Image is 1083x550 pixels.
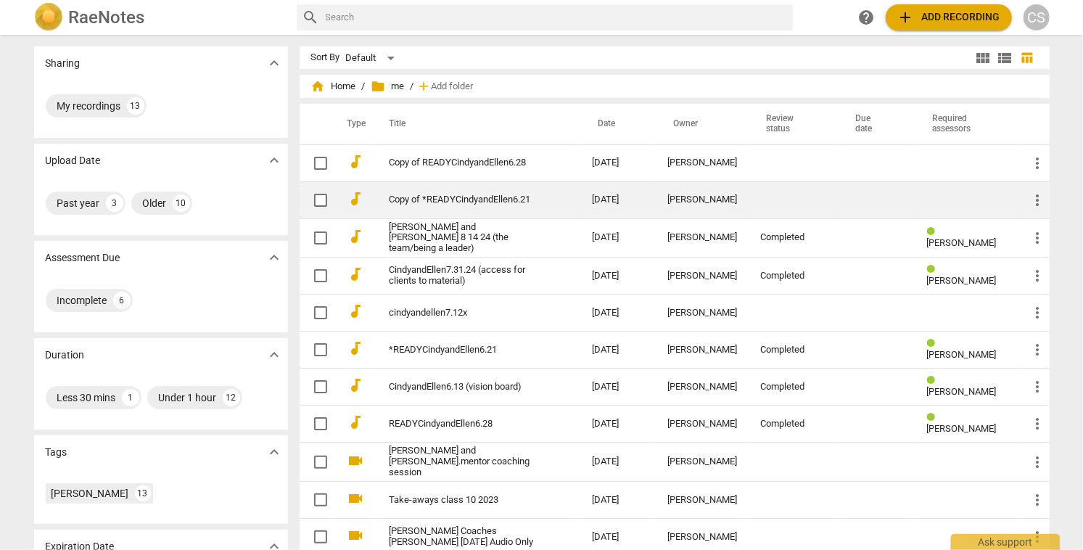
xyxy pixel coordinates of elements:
[127,97,144,115] div: 13
[263,52,285,74] button: Show more
[854,4,880,30] a: Help
[265,54,283,72] span: expand_more
[667,157,737,168] div: [PERSON_NAME]
[1029,341,1047,358] span: more_vert
[580,181,656,218] td: [DATE]
[838,104,915,144] th: Due date
[749,104,838,144] th: Review status
[34,3,285,32] a: LogoRaeNotes
[760,419,826,430] div: Completed
[311,52,340,63] div: Sort By
[302,9,320,26] span: search
[1029,491,1047,509] span: more_vert
[1016,47,1038,69] button: Table view
[371,79,386,94] span: folder
[1029,192,1047,209] span: more_vert
[667,271,737,282] div: [PERSON_NAME]
[667,232,737,243] div: [PERSON_NAME]
[347,228,365,245] span: audiotrack
[173,194,190,212] div: 10
[1024,4,1050,30] button: CS
[915,104,1018,144] th: Required assessors
[390,345,540,356] a: *READYCindyandEllen6.21
[1029,378,1047,395] span: more_vert
[347,414,365,431] span: audiotrack
[417,79,432,94] span: add
[760,345,826,356] div: Completed
[580,104,656,144] th: Date
[973,47,995,69] button: Tile view
[580,295,656,332] td: [DATE]
[995,47,1016,69] button: List view
[347,377,365,394] span: audiotrack
[1029,229,1047,247] span: more_vert
[580,369,656,406] td: [DATE]
[390,495,540,506] a: Take-aways class 10 2023
[927,386,997,397] span: [PERSON_NAME]
[390,194,540,205] a: Copy of *READYCindyandEllen6.21
[265,152,283,169] span: expand_more
[311,79,356,94] span: Home
[34,3,63,32] img: Logo
[336,104,372,144] th: Type
[667,456,737,467] div: [PERSON_NAME]
[580,443,656,482] td: [DATE]
[347,490,365,507] span: videocam
[371,79,405,94] span: me
[265,249,283,266] span: expand_more
[57,293,107,308] div: Incomplete
[265,443,283,461] span: expand_more
[760,382,826,393] div: Completed
[927,338,941,349] span: Review status: completed
[347,303,365,320] span: audiotrack
[46,56,81,71] p: Sharing
[57,196,100,210] div: Past year
[390,157,540,168] a: Copy of READYCindyandEllen6.28
[656,104,749,144] th: Owner
[580,258,656,295] td: [DATE]
[347,153,365,171] span: audiotrack
[69,7,145,28] h2: RaeNotes
[390,419,540,430] a: READYCindyandEllen6.28
[927,375,941,386] span: Review status: completed
[760,271,826,282] div: Completed
[263,344,285,366] button: Show more
[347,452,365,469] span: videocam
[897,9,1000,26] span: Add recording
[46,445,67,460] p: Tags
[135,485,151,501] div: 13
[432,81,474,92] span: Add folder
[580,482,656,519] td: [DATE]
[347,340,365,357] span: audiotrack
[347,527,365,544] span: videocam
[1029,453,1047,471] span: more_vert
[667,495,737,506] div: [PERSON_NAME]
[886,4,1012,30] button: Upload
[667,308,737,319] div: [PERSON_NAME]
[346,46,400,70] div: Default
[223,389,240,406] div: 12
[927,423,997,434] span: [PERSON_NAME]
[390,222,540,255] a: [PERSON_NAME] and [PERSON_NAME] 8 14 24 (the team/being a leader)
[1029,528,1047,546] span: more_vert
[951,534,1060,550] div: Ask support
[57,390,116,405] div: Less 30 mins
[106,194,123,212] div: 3
[580,144,656,181] td: [DATE]
[927,226,941,237] span: Review status: completed
[46,250,120,266] p: Assessment Due
[362,81,366,92] span: /
[975,49,992,67] span: view_module
[390,308,540,319] a: cindyandellen7.12x
[57,99,121,113] div: My recordings
[263,247,285,268] button: Show more
[1029,267,1047,284] span: more_vert
[580,406,656,443] td: [DATE]
[927,237,997,248] span: [PERSON_NAME]
[122,389,139,406] div: 1
[927,349,997,360] span: [PERSON_NAME]
[927,264,941,275] span: Review status: completed
[667,419,737,430] div: [PERSON_NAME]
[1029,155,1047,172] span: more_vert
[46,153,101,168] p: Upload Date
